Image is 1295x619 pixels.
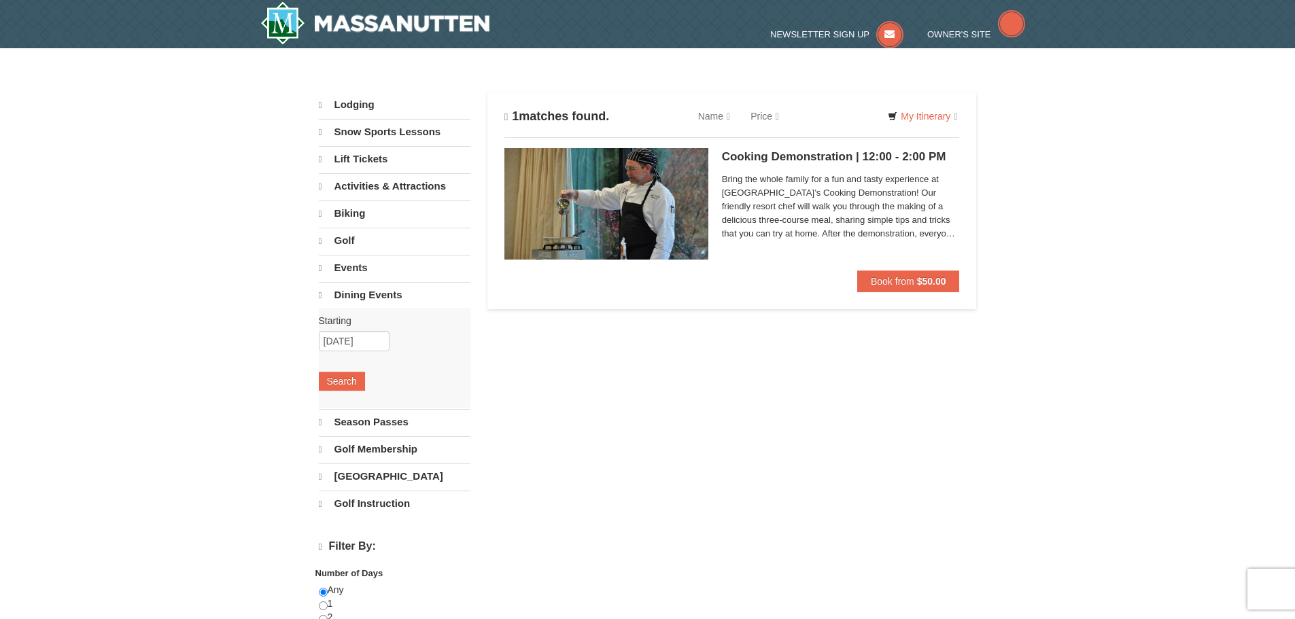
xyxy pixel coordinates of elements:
span: Newsletter Sign Up [770,29,869,39]
a: Snow Sports Lessons [319,119,470,145]
a: Lodging [319,92,470,118]
img: 6619865-175-4d47c4b8.jpg [504,148,708,260]
a: Golf Instruction [319,491,470,516]
a: Name [688,103,740,130]
a: Golf Membership [319,436,470,462]
span: Bring the whole family for a fun and tasty experience at [GEOGRAPHIC_DATA]’s Cooking Demonstratio... [722,173,960,241]
a: [GEOGRAPHIC_DATA] [319,463,470,489]
strong: Number of Days [315,568,383,578]
a: Owner's Site [927,29,1025,39]
span: Owner's Site [927,29,991,39]
a: Activities & Attractions [319,173,470,199]
button: Search [319,372,365,391]
a: Golf [319,228,470,253]
a: Biking [319,200,470,226]
a: My Itinerary [879,106,966,126]
img: Massanutten Resort Logo [260,1,490,45]
a: Events [319,255,470,281]
a: Massanutten Resort [260,1,490,45]
a: Lift Tickets [319,146,470,172]
a: Price [740,103,789,130]
span: Book from [871,276,914,287]
a: Season Passes [319,409,470,435]
h4: Filter By: [319,540,470,553]
a: Dining Events [319,282,470,308]
strong: $50.00 [917,276,946,287]
a: Newsletter Sign Up [770,29,903,39]
label: Starting [319,314,460,328]
h5: Cooking Demonstration | 12:00 - 2:00 PM [722,150,960,164]
strong: Price: (USD $) [319,565,378,575]
button: Book from $50.00 [857,270,960,292]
